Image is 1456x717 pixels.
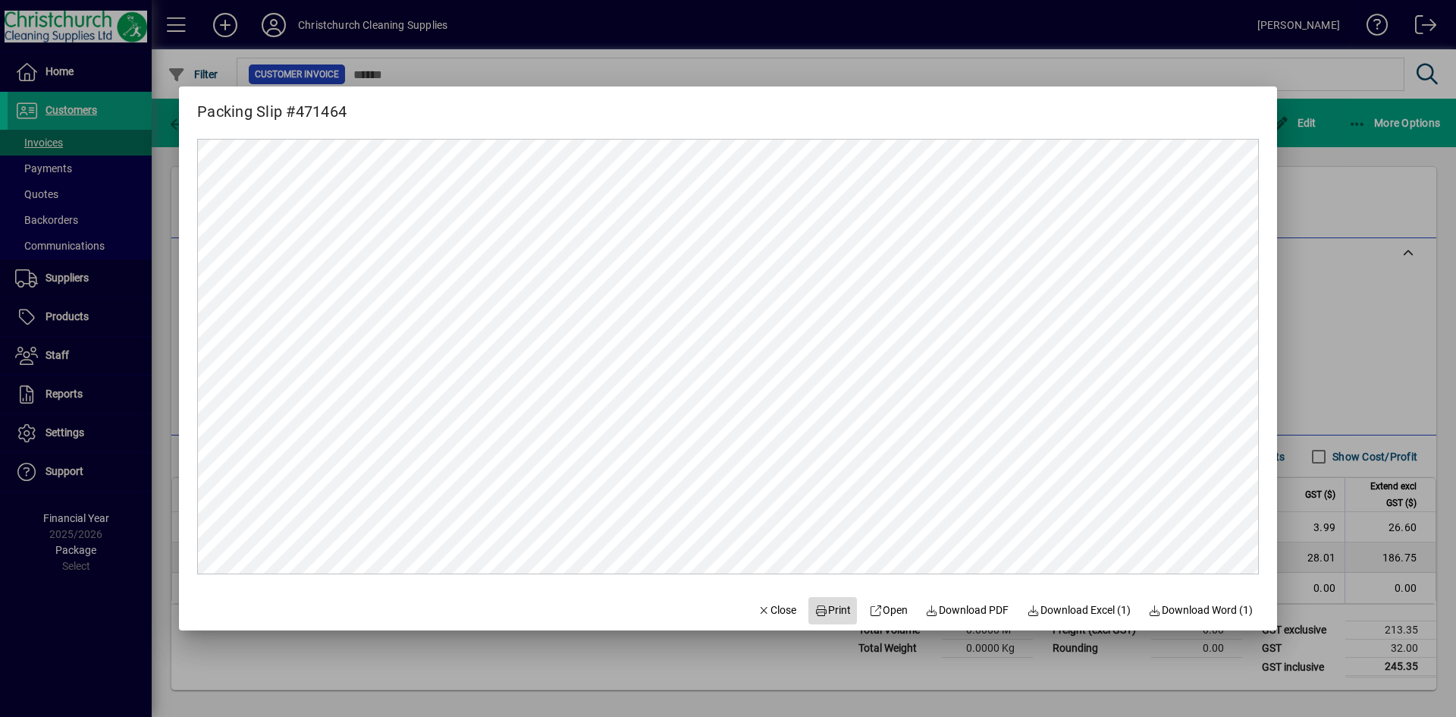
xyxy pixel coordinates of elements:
button: Close [752,597,803,624]
h2: Packing Slip #471464 [179,86,365,124]
a: Download PDF [920,597,1015,624]
button: Print [808,597,857,624]
span: Download PDF [926,602,1009,618]
span: Download Word (1) [1149,602,1254,618]
span: Print [814,602,851,618]
button: Download Excel (1) [1021,597,1137,624]
a: Open [863,597,914,624]
span: Close [758,602,797,618]
button: Download Word (1) [1143,597,1260,624]
span: Download Excel (1) [1027,602,1131,618]
span: Open [869,602,908,618]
